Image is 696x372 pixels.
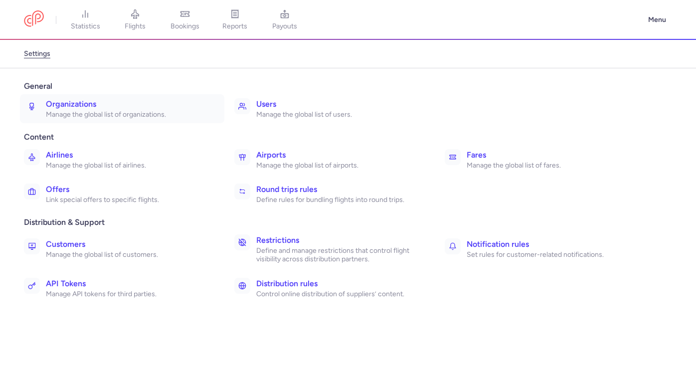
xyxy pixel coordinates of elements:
[46,195,212,204] p: Link special offers to specific flights.
[46,110,212,119] p: Manage the global list of organizations.
[46,98,212,110] h3: Organizations
[467,149,633,161] h3: Fares
[441,234,645,263] a: Notification rulesSet rules for customer-related notifications.
[60,9,110,31] a: statistics
[256,184,423,195] h3: Round trips rules
[46,238,212,250] h3: Customers
[256,290,423,299] p: Control online distribution of suppliers’ content.
[256,161,423,170] p: Manage the global list of airports.
[230,94,435,123] a: UsersManage the global list of users.
[46,184,212,195] h3: Offers
[110,9,160,31] a: flights
[71,22,100,31] span: statistics
[642,10,672,29] button: Menu
[467,238,633,250] h3: Notification rules
[171,22,199,31] span: bookings
[256,149,423,161] h3: Airports
[46,278,212,290] h3: API Tokens
[272,22,297,31] span: payouts
[24,216,672,228] span: Distribution & Support
[160,9,210,31] a: bookings
[441,145,645,174] a: FaresManage the global list of fares.
[256,234,423,246] h3: Restrictions
[256,195,423,204] p: Define rules for bundling flights into round trips.
[260,9,310,31] a: payouts
[467,161,633,170] p: Manage the global list of fares.
[256,278,423,290] h3: Distribution rules
[125,22,146,31] span: flights
[256,246,423,264] p: Define and manage restrictions that control flight visibility across distribution partners.
[20,94,224,123] a: OrganizationsManage the global list of organizations.
[20,274,224,303] a: API TokensManage API tokens for third parties.
[230,230,435,268] a: RestrictionsDefine and manage restrictions that control flight visibility across distribution par...
[256,98,423,110] h3: Users
[210,9,260,31] a: reports
[230,145,435,174] a: AirportsManage the global list of airports.
[256,110,423,119] p: Manage the global list of users.
[46,250,212,259] p: Manage the global list of customers.
[20,234,224,263] a: CustomersManage the global list of customers.
[20,145,224,174] a: AirlinesManage the global list of airlines.
[46,290,212,299] p: Manage API tokens for third parties.
[24,80,672,92] span: General
[230,180,435,208] a: Round trips rulesDefine rules for bundling flights into round trips.
[20,180,224,208] a: OffersLink special offers to specific flights.
[467,250,633,259] p: Set rules for customer-related notifications.
[24,10,44,29] a: CitizenPlane red outlined logo
[46,149,212,161] h3: Airlines
[24,131,672,143] span: Content
[230,274,435,303] a: Distribution rulesControl online distribution of suppliers’ content.
[24,46,50,62] a: settings
[46,161,212,170] p: Manage the global list of airlines.
[222,22,247,31] span: reports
